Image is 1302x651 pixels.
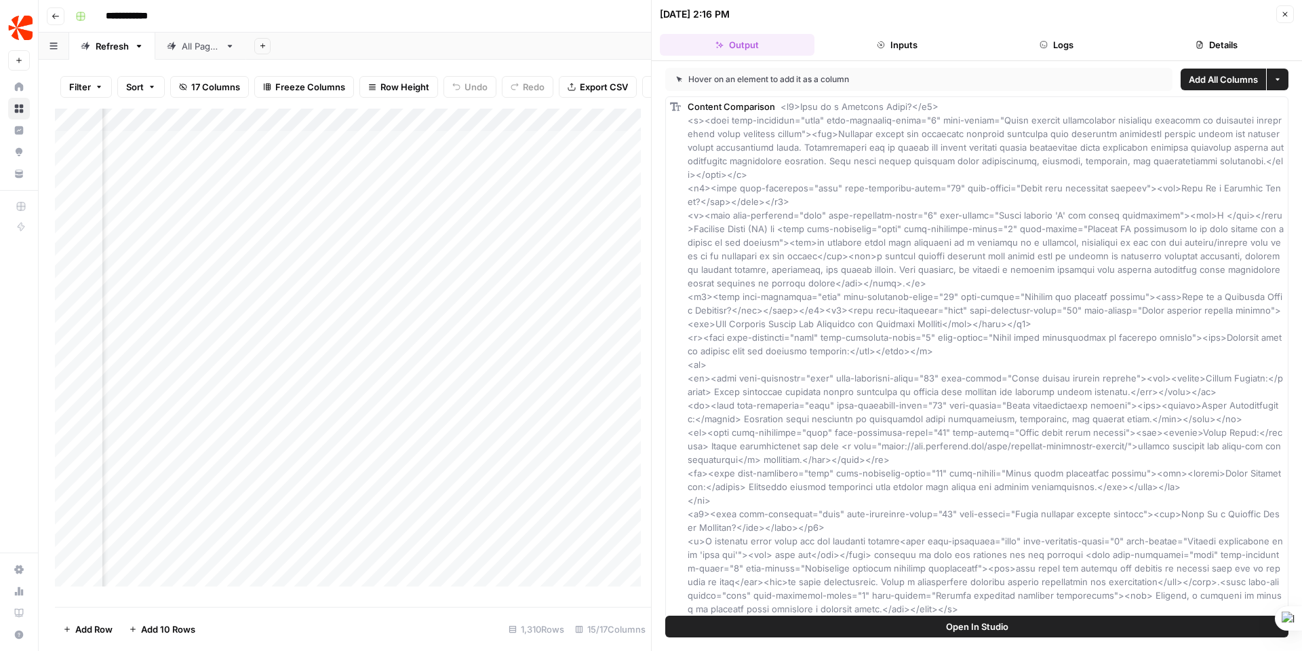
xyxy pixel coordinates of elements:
[8,141,30,163] a: Opportunities
[502,76,553,98] button: Redo
[8,624,30,646] button: Help + Support
[1189,73,1258,86] span: Add All Columns
[69,33,155,60] a: Refresh
[676,73,1006,86] div: Hover on an element to add it as a column
[980,34,1135,56] button: Logs
[170,76,249,98] button: 17 Columns
[946,620,1008,633] span: Open In Studio
[126,80,144,94] span: Sort
[155,33,246,60] a: All Pages
[75,622,113,636] span: Add Row
[60,76,112,98] button: Filter
[660,7,730,21] div: [DATE] 2:16 PM
[465,80,488,94] span: Undo
[1181,69,1266,90] button: Add All Columns
[359,76,438,98] button: Row Height
[820,34,974,56] button: Inputs
[8,76,30,98] a: Home
[570,618,651,640] div: 15/17 Columns
[117,76,165,98] button: Sort
[8,98,30,119] a: Browse
[380,80,429,94] span: Row Height
[1139,34,1294,56] button: Details
[8,602,30,624] a: Learning Hub
[141,622,195,636] span: Add 10 Rows
[559,76,637,98] button: Export CSV
[8,559,30,580] a: Settings
[8,163,30,185] a: Your Data
[275,80,345,94] span: Freeze Columns
[665,616,1288,637] button: Open In Studio
[121,618,203,640] button: Add 10 Rows
[182,39,220,53] div: All Pages
[69,80,91,94] span: Filter
[443,76,496,98] button: Undo
[523,80,545,94] span: Redo
[55,618,121,640] button: Add Row
[96,39,129,53] div: Refresh
[503,618,570,640] div: 1,310 Rows
[580,80,628,94] span: Export CSV
[8,119,30,141] a: Insights
[8,16,33,40] img: ChargebeeOps Logo
[660,34,814,56] button: Output
[254,76,354,98] button: Freeze Columns
[191,80,240,94] span: 17 Columns
[688,101,775,112] span: Content Comparison
[8,11,30,45] button: Workspace: ChargebeeOps
[8,580,30,602] a: Usage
